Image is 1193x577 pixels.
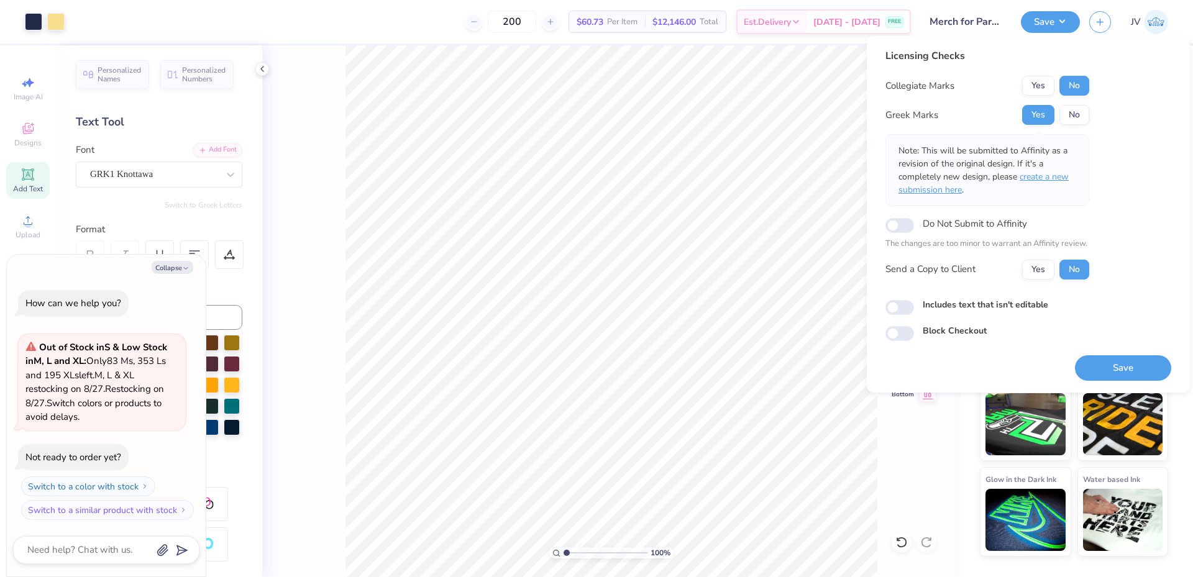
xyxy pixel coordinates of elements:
span: $12,146.00 [652,16,696,29]
strong: Out of Stock in S [39,341,112,353]
span: Add Text [13,184,43,194]
div: Send a Copy to Client [885,262,976,276]
span: Total [700,16,718,29]
span: $60.73 [577,16,603,29]
span: 100 % [651,547,670,558]
p: Note: This will be submitted to Affinity as a revision of the original design. If it's a complete... [898,144,1076,196]
div: Collegiate Marks [885,79,954,93]
img: Glow in the Dark Ink [985,489,1066,551]
input: – – [488,11,536,33]
p: The changes are too minor to warrant an Affinity review. [885,238,1089,250]
button: No [1059,76,1089,96]
label: Font [76,143,94,157]
span: Est. Delivery [744,16,791,29]
button: Switch to a color with stock [21,476,155,496]
span: Glow in the Dark Ink [985,473,1056,486]
img: Jo Vincent [1144,10,1168,34]
span: Water based Ink [1083,473,1140,486]
input: Untitled Design [920,9,1012,34]
span: FREE [888,17,901,26]
span: [DATE] - [DATE] [813,16,880,29]
label: Block Checkout [923,324,987,337]
button: Switch to Greek Letters [165,200,242,210]
button: No [1059,105,1089,125]
div: Greek Marks [885,108,938,122]
label: Includes text that isn't editable [923,298,1048,311]
button: Yes [1022,76,1054,96]
button: Save [1021,11,1080,33]
button: Yes [1022,260,1054,279]
div: Not ready to order yet? [25,451,121,463]
span: Image AI [14,92,43,102]
button: Switch to a similar product with stock [21,500,194,520]
button: Save [1075,355,1171,381]
div: Add Font [193,143,242,157]
span: JV [1131,15,1141,29]
div: How can we help you? [25,297,121,309]
img: Switch to a color with stock [141,483,149,490]
span: Bottom [892,390,914,399]
img: Water based Ink [1083,489,1163,551]
div: Format [76,222,244,237]
img: Switch to a similar product with stock [180,506,187,514]
a: JV [1131,10,1168,34]
img: Metallic & Glitter Ink [1083,393,1163,455]
div: Licensing Checks [885,48,1089,63]
div: Text Tool [76,114,242,130]
span: Personalized Numbers [182,66,226,83]
span: Only 83 Ms, 353 Ls and 195 XLs left. M, L & XL restocking on 8/27. Restocking on 8/27. Switch col... [25,341,167,424]
label: Do Not Submit to Affinity [923,216,1027,232]
span: Per Item [607,16,638,29]
button: No [1059,260,1089,279]
button: Collapse [152,261,193,274]
button: Yes [1022,105,1054,125]
img: Neon Ink [985,393,1066,455]
span: Designs [14,138,42,148]
span: Personalized Names [98,66,142,83]
span: Upload [16,230,40,240]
